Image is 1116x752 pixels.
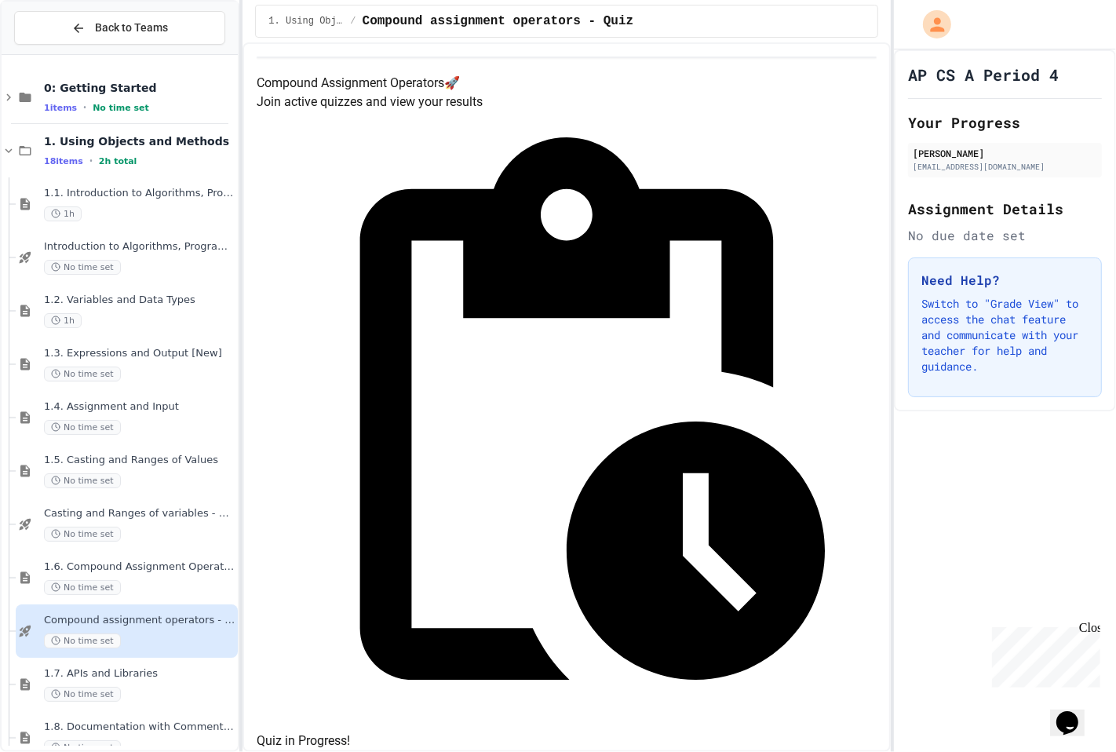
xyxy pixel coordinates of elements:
[986,621,1100,688] iframe: chat widget
[908,64,1059,86] h1: AP CS A Period 4
[44,687,121,702] span: No time set
[44,347,235,360] span: 1.3. Expressions and Output [New]
[44,81,235,95] span: 0: Getting Started
[44,473,121,488] span: No time set
[95,20,168,36] span: Back to Teams
[44,527,121,542] span: No time set
[44,103,77,113] span: 1 items
[44,260,121,275] span: No time set
[268,15,344,27] span: 1. Using Objects and Methods
[44,400,235,414] span: 1.4. Assignment and Input
[257,732,877,750] h5: Quiz in Progress!
[93,103,149,113] span: No time set
[44,507,235,520] span: Casting and Ranges of variables - Quiz
[6,6,108,100] div: Chat with us now!Close
[921,296,1089,374] p: Switch to "Grade View" to access the chat feature and communicate with your teacher for help and ...
[83,101,86,114] span: •
[1050,689,1100,736] iframe: chat widget
[44,667,235,681] span: 1.7. APIs and Libraries
[257,74,877,93] h4: Compound Assignment Operators 🚀
[44,240,235,254] span: Introduction to Algorithms, Programming, and Compilers
[44,206,82,221] span: 1h
[44,721,235,734] span: 1.8. Documentation with Comments and Preconditions
[44,614,235,627] span: Compound assignment operators - Quiz
[257,93,877,111] p: Join active quizzes and view your results
[363,12,634,31] span: Compound assignment operators - Quiz
[44,420,121,435] span: No time set
[99,156,137,166] span: 2h total
[908,111,1102,133] h2: Your Progress
[921,271,1089,290] h3: Need Help?
[89,155,93,167] span: •
[908,226,1102,245] div: No due date set
[44,156,83,166] span: 18 items
[906,6,955,42] div: My Account
[913,146,1097,160] div: [PERSON_NAME]
[350,15,356,27] span: /
[908,198,1102,220] h2: Assignment Details
[14,11,225,45] button: Back to Teams
[44,454,235,467] span: 1.5. Casting and Ranges of Values
[44,367,121,381] span: No time set
[44,633,121,648] span: No time set
[44,134,235,148] span: 1. Using Objects and Methods
[44,313,82,328] span: 1h
[913,161,1097,173] div: [EMAIL_ADDRESS][DOMAIN_NAME]
[44,580,121,595] span: No time set
[44,560,235,574] span: 1.6. Compound Assignment Operators
[44,187,235,200] span: 1.1. Introduction to Algorithms, Programming, and Compilers
[44,294,235,307] span: 1.2. Variables and Data Types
